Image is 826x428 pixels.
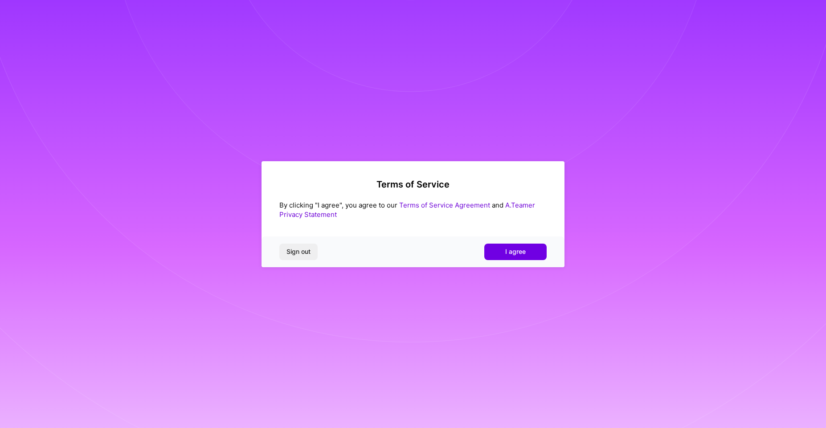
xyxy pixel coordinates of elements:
a: Terms of Service Agreement [399,201,490,209]
span: Sign out [286,247,311,256]
div: By clicking "I agree", you agree to our and [279,200,547,219]
span: I agree [505,247,526,256]
h2: Terms of Service [279,179,547,190]
button: Sign out [279,244,318,260]
button: I agree [484,244,547,260]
